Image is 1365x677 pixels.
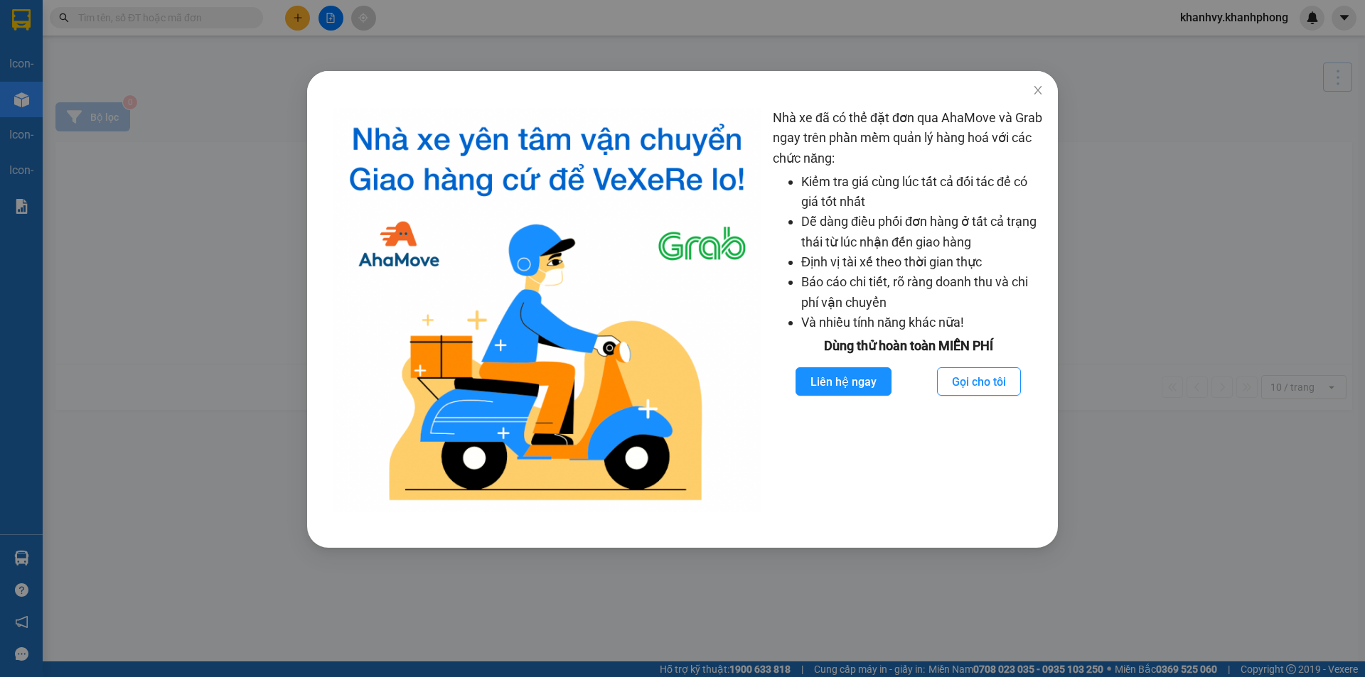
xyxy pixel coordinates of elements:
[1018,71,1058,111] button: Close
[773,336,1044,356] div: Dùng thử hoàn toàn MIỄN PHÍ
[801,313,1044,332] li: Và nhiều tính năng khác nữa!
[801,172,1044,212] li: Kiểm tra giá cùng lúc tất cả đối tác để có giá tốt nhất
[773,108,1044,512] div: Nhà xe đã có thể đặt đơn qua AhaMove và Grab ngay trên phần mềm quản lý hàng hoá với các chức năng:
[952,373,1006,391] span: Gọi cho tôi
[796,367,892,396] button: Liên hệ ngay
[1032,85,1044,96] span: close
[801,272,1044,313] li: Báo cáo chi tiết, rõ ràng doanh thu và chi phí vận chuyển
[801,252,1044,272] li: Định vị tài xế theo thời gian thực
[333,108,761,512] img: logo
[810,373,877,391] span: Liên hệ ngay
[937,367,1021,396] button: Gọi cho tôi
[801,212,1044,252] li: Dễ dàng điều phối đơn hàng ở tất cả trạng thái từ lúc nhận đến giao hàng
